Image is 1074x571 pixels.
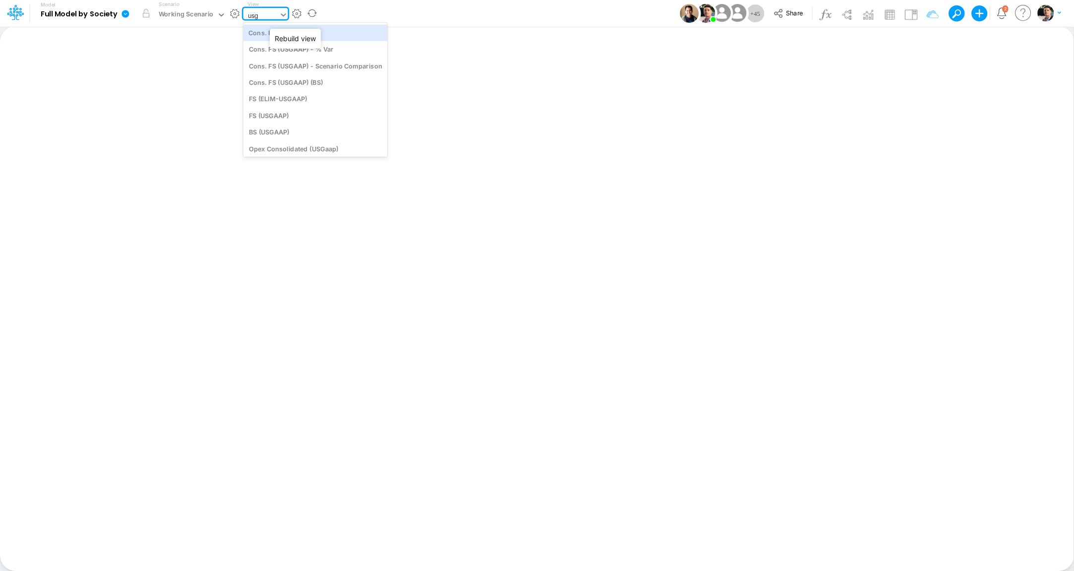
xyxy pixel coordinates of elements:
[243,41,388,58] div: Cons. FS (USGAAP) - % Var
[159,9,214,21] div: Working Scenario
[786,9,803,16] span: Share
[41,2,56,8] label: Model
[41,10,118,19] b: Full Model by Society
[270,29,321,49] div: Rebuild view
[243,124,388,140] div: BS (USGAAP)
[243,24,388,41] div: Cons. FS (USGaap)
[769,6,810,21] button: Share
[750,10,760,17] span: + 45
[726,2,748,24] img: User Image Icon
[680,4,699,23] img: User Image Icon
[696,4,715,23] img: User Image Icon
[243,91,388,107] div: FS (ELIM-USGAAP)
[1004,6,1007,11] div: 2 unread items
[243,140,388,157] div: Opex Consolidated (USGaap)
[996,7,1008,19] a: Notifications
[159,0,179,8] label: Scenario
[243,74,388,90] div: Cons. FS (USGAAP) (BS)
[243,58,388,74] div: Cons. FS (USGAAP) - Scenario Comparison
[243,107,388,124] div: FS (USGAAP)
[247,0,259,8] label: View
[711,2,733,24] img: User Image Icon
